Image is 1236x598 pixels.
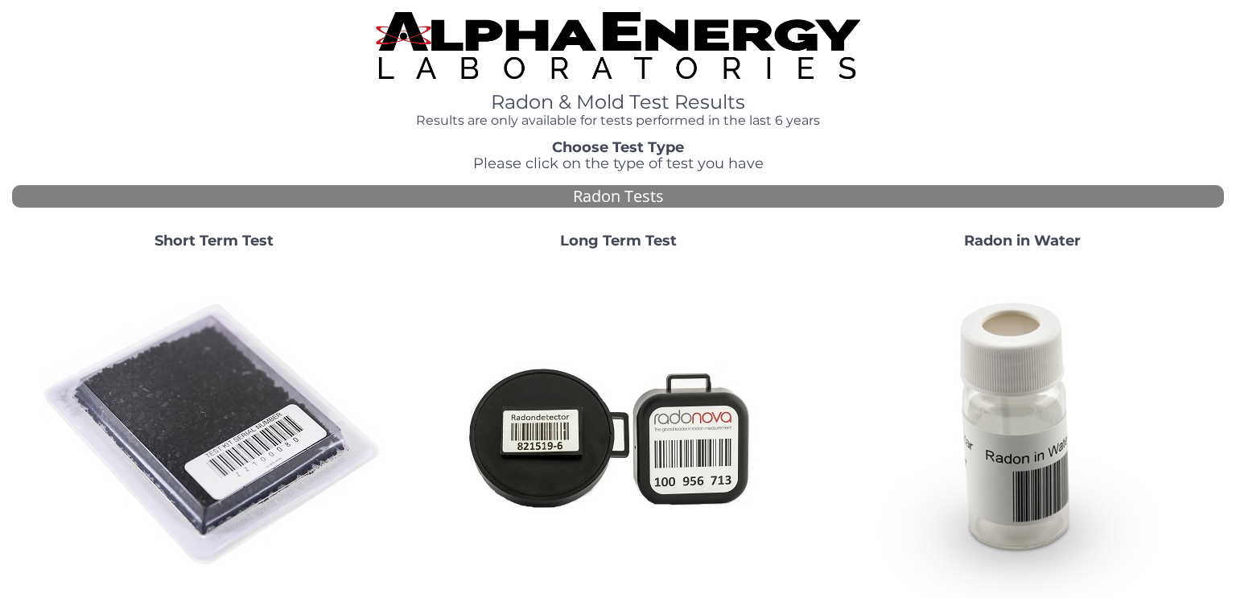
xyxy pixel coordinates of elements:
h4: Results are only available for tests performed in the last 6 years [376,113,860,128]
strong: Choose Test Type [552,138,684,156]
div: Radon Tests [12,185,1224,208]
img: TightCrop.jpg [376,12,860,79]
h1: Radon & Mold Test Results [376,92,860,113]
strong: Long Term Test [560,232,677,250]
strong: Radon in Water [964,232,1081,250]
strong: Short Term Test [154,232,274,250]
span: Please click on the type of test you have [473,155,764,172]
